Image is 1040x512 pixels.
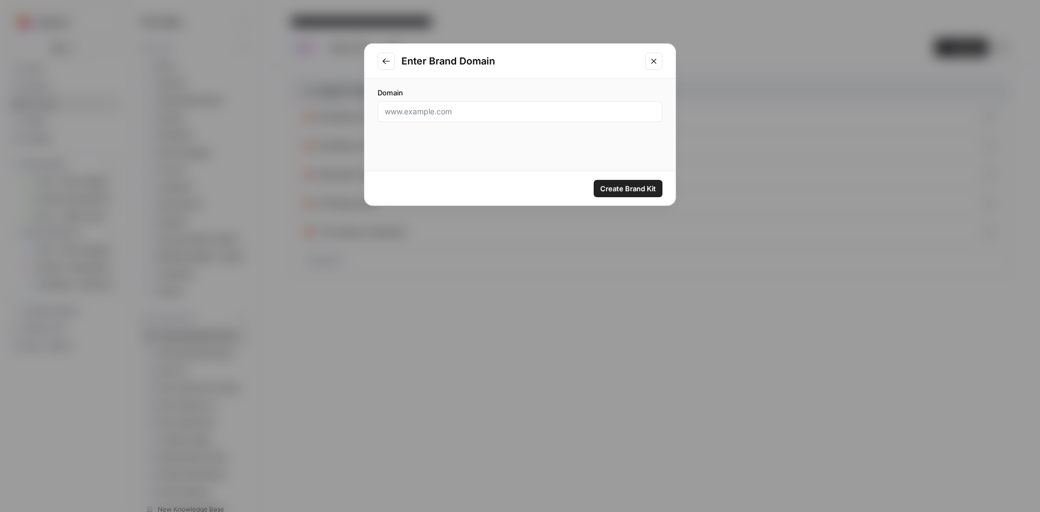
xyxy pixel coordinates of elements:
span: Create Brand Kit [600,183,656,194]
h2: Enter Brand Domain [401,54,639,69]
label: Domain [378,87,662,98]
button: Close modal [645,53,662,70]
input: www.example.com [385,106,655,117]
button: Go to previous step [378,53,395,70]
button: Create Brand Kit [594,180,662,197]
